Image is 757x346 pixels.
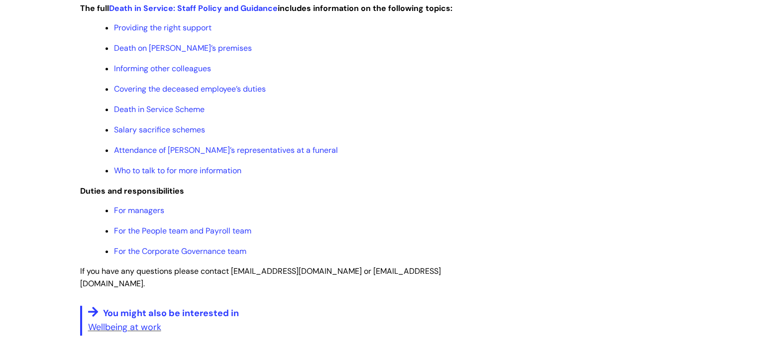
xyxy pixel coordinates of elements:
[88,321,161,333] a: Wellbeing at work
[114,43,252,53] a: Death on [PERSON_NAME]’s premises
[114,226,251,236] a: For the People team and Payroll team
[114,205,164,216] a: For managers
[80,3,452,13] strong: The full includes information on the following topics:
[114,63,211,74] a: Informing other colleagues
[114,246,246,256] a: For the Corporate Governance team
[103,307,239,319] span: You might also be interested in
[114,104,205,115] a: Death in Service Scheme
[114,165,241,176] a: Who to talk to for more information
[114,22,212,33] a: Providing the right support
[114,124,205,135] a: Salary sacrifice schemes
[114,145,338,155] a: Attendance of [PERSON_NAME]’s representatives at a funeral
[80,186,184,196] strong: Duties and responsibilities
[80,266,441,289] span: If you have any questions please contact [EMAIL_ADDRESS][DOMAIN_NAME] or [EMAIL_ADDRESS][DOMAIN_N...
[114,84,266,94] a: Covering the deceased employee’s duties
[109,3,278,13] a: Death in Service: Staff Policy and Guidance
